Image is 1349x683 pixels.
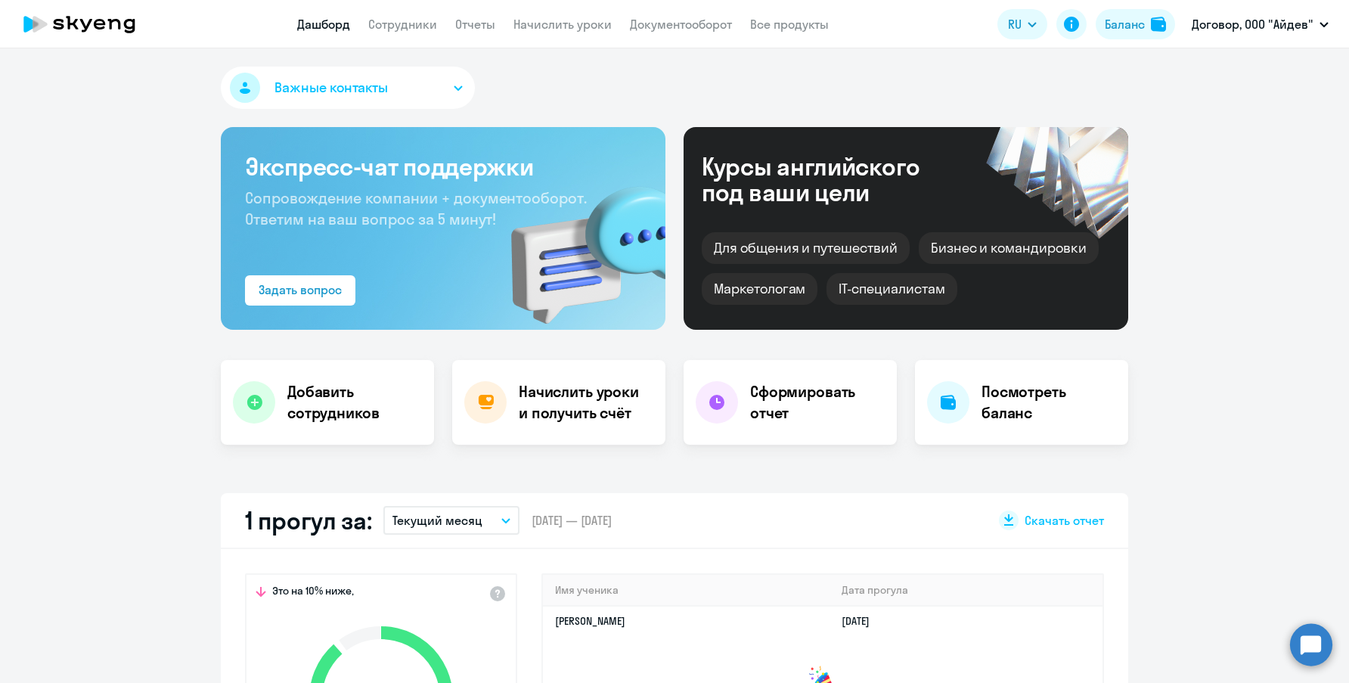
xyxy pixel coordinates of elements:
[826,273,957,305] div: IT-специалистам
[245,275,355,306] button: Задать вопрос
[555,614,625,628] a: [PERSON_NAME]
[259,281,342,299] div: Задать вопрос
[830,575,1102,606] th: Дата прогула
[519,381,650,424] h4: Начислить уроки и получить счёт
[1008,15,1022,33] span: RU
[489,160,665,330] img: bg-img
[532,512,612,529] span: [DATE] — [DATE]
[1151,17,1166,32] img: balance
[1096,9,1175,39] button: Балансbalance
[750,381,885,424] h4: Сформировать отчет
[245,151,641,182] h3: Экспресс-чат поддержки
[221,67,475,109] button: Важные контакты
[392,511,482,529] p: Текущий месяц
[297,17,350,32] a: Дашборд
[1192,15,1313,33] p: Договор, ООО "Айдев"
[1025,512,1104,529] span: Скачать отчет
[702,232,910,264] div: Для общения и путешествий
[842,614,882,628] a: [DATE]
[245,505,371,536] h2: 1 прогул за:
[1184,6,1336,42] button: Договор, ООО "Айдев"
[245,188,587,228] span: Сопровождение компании + документооборот. Ответим на ваш вопрос за 5 минут!
[997,9,1047,39] button: RU
[287,381,422,424] h4: Добавить сотрудников
[982,381,1116,424] h4: Посмотреть баланс
[383,506,519,535] button: Текущий месяц
[919,232,1099,264] div: Бизнес и командировки
[750,17,829,32] a: Все продукты
[543,575,830,606] th: Имя ученика
[455,17,495,32] a: Отчеты
[368,17,437,32] a: Сотрудники
[513,17,612,32] a: Начислить уроки
[272,584,354,602] span: Это на 10% ниже,
[702,154,960,205] div: Курсы английского под ваши цели
[702,273,817,305] div: Маркетологам
[630,17,732,32] a: Документооборот
[1105,15,1145,33] div: Баланс
[274,78,388,98] span: Важные контакты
